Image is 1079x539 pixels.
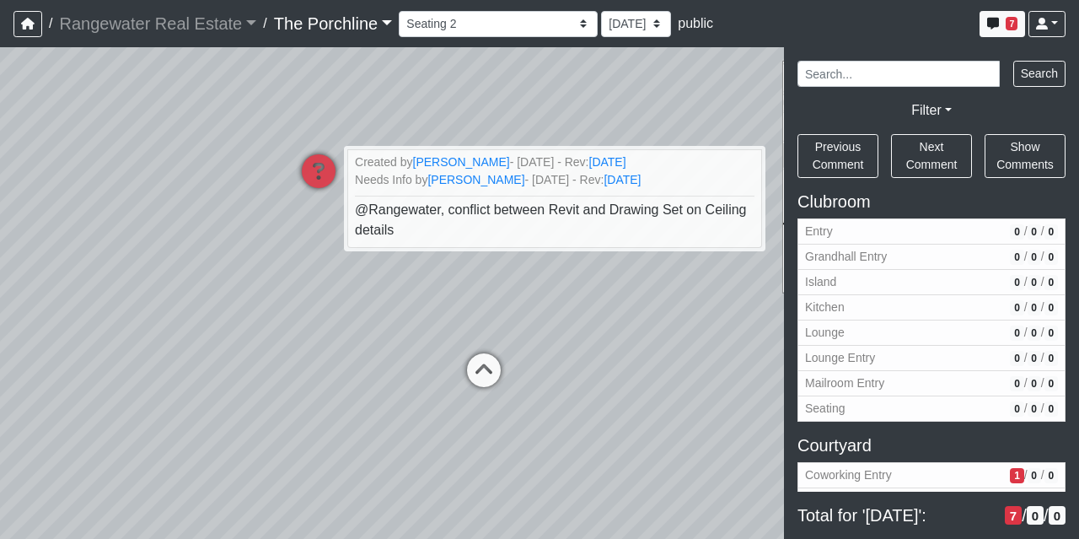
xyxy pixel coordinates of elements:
span: # of QA/customer approval comments in revision [1028,376,1041,391]
button: Lounge Entry0/0/0 [797,346,1066,371]
span: # of QA/customer approval comments in revision [1028,275,1041,290]
span: / [1041,324,1044,342]
span: Mailroom Entry [805,375,1003,392]
input: Search [797,61,1000,87]
a: Filter [911,103,952,117]
span: Island [805,273,1003,291]
span: / [1024,324,1028,342]
span: # of resolved comments in revision [1044,300,1058,315]
button: Kitchen0/0/0 [797,295,1066,321]
span: / [1024,248,1028,266]
h5: Clubroom [797,191,1066,212]
button: Coworking Patio 10/0/0 [797,488,1066,514]
span: # of QA/customer approval comments in revision [1028,326,1041,341]
span: / [1041,349,1044,367]
span: # of open/more info comments in revision [1010,275,1023,290]
span: Lounge Entry [805,349,1003,367]
button: Coworking Entry1/0/0 [797,462,1066,488]
span: Kitchen [805,299,1003,316]
button: Lounge0/0/0 [797,321,1066,346]
span: / [1041,299,1044,316]
span: # of open/more info comments in revision [1010,351,1023,366]
span: Total for '[DATE]': [797,505,998,526]
span: # of resolved comments in revision [1044,376,1058,391]
small: Created by - [DATE] - Rev: [355,154,754,171]
span: # of QA/customer approval comments in revision [1028,351,1041,366]
span: / [1041,273,1044,291]
span: # of resolved comments in revision [1044,351,1058,366]
button: 7 [980,11,1025,37]
span: / [1041,223,1044,240]
span: / [1041,248,1044,266]
span: / [1024,375,1028,392]
a: [DATE] [588,155,625,169]
span: / [1022,505,1027,526]
button: Next Comment [891,134,972,178]
span: Grandhall Entry [805,248,1003,266]
span: Coworking Entry [805,466,1003,484]
span: # of QA/customer approval comments in revision [1028,250,1041,265]
span: / [1041,466,1044,484]
span: / [1024,349,1028,367]
span: # of QA/customer approval comments in revision [1028,468,1041,483]
span: # of QA/customer approval comments in revision [1027,506,1044,526]
span: # of resolved comments in revision [1044,250,1058,265]
span: # of open/more info comments in revision [1010,224,1023,240]
span: / [1041,400,1044,418]
span: / [1041,375,1044,392]
iframe: Ybug feedback widget [13,505,112,539]
button: Mailroom Entry0/0/0 [797,371,1066,396]
a: Rangewater Real Estate [59,7,256,40]
a: [PERSON_NAME] [412,155,509,169]
span: # of open/more info comments in revision [1010,376,1023,391]
small: Needs Info by - [DATE] - Rev: [355,171,754,189]
span: / [1024,273,1028,291]
a: The Porchline [274,7,393,40]
span: Entry [805,223,1003,240]
button: Island0/0/0 [797,270,1066,295]
span: # of open/more info comments in revision [1010,300,1023,315]
span: Lounge [805,324,1003,342]
h5: Courtyard [797,435,1066,455]
span: / [256,7,273,40]
span: # of open/more info comments in revision [1005,506,1022,526]
span: public [678,16,713,30]
span: / [1024,223,1028,240]
button: Previous Comment [797,134,878,178]
span: / [1044,505,1049,526]
span: # of open/more info comments in revision [1010,326,1023,341]
span: 7 [1006,17,1017,30]
button: Grandhall Entry0/0/0 [797,245,1066,270]
span: / [1024,299,1028,316]
span: # of resolved comments in revision [1044,224,1058,240]
span: # of QA/customer approval comments in revision [1028,300,1041,315]
span: # of open/more info comments in revision [1010,250,1023,265]
span: / [42,7,59,40]
span: Show Comments [996,140,1054,171]
button: Show Comments [985,134,1066,178]
a: [DATE] [604,173,641,186]
span: # of QA/customer approval comments in revision [1028,402,1041,417]
span: Previous Comment [813,140,864,171]
span: # of resolved comments in revision [1049,506,1066,526]
span: Seating [805,400,1003,418]
button: Seating0/0/0 [797,396,1066,422]
span: @Rangewater, conflict between Revit and Drawing Set on Ceiling details [355,202,750,237]
span: # of resolved comments in revision [1044,402,1058,417]
button: Entry0/0/0 [797,218,1066,245]
span: / [1024,466,1028,484]
span: # of resolved comments in revision [1044,326,1058,341]
span: # of open/more info comments in revision [1010,468,1023,483]
span: # of QA/customer approval comments in revision [1028,224,1041,240]
button: Search [1013,61,1066,87]
span: # of open/more info comments in revision [1010,402,1023,417]
span: # of resolved comments in revision [1044,275,1058,290]
span: Next Comment [906,140,958,171]
span: # of resolved comments in revision [1044,468,1058,483]
a: [PERSON_NAME] [427,173,524,186]
span: / [1024,400,1028,418]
